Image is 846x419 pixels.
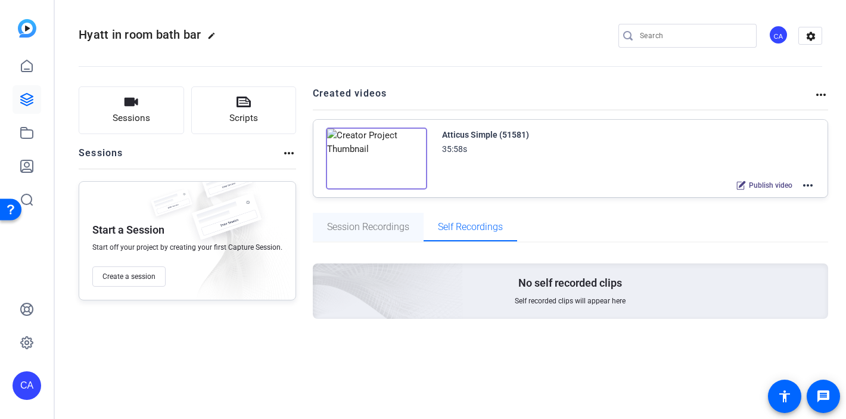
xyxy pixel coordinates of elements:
h2: Created videos [313,86,814,110]
button: Create a session [92,266,166,287]
input: Search [640,29,747,43]
span: Session Recordings [327,222,409,232]
mat-icon: more_horiz [801,178,815,193]
div: CA [13,371,41,400]
mat-icon: message [816,389,831,404]
img: Creator Project Thumbnail [326,128,427,190]
ngx-avatar: Cynthia Aguilar [769,25,789,46]
span: Self Recordings [438,222,503,232]
span: Create a session [102,272,155,281]
img: blue-gradient.svg [18,19,36,38]
div: 35:58s [442,142,467,156]
mat-icon: more_horiz [282,146,296,160]
img: fake-session.png [194,164,259,207]
mat-icon: accessibility [777,389,792,404]
button: Sessions [79,86,184,134]
span: Sessions [113,111,150,125]
span: Hyatt in room bath bar [79,27,201,42]
div: CA [769,25,788,45]
mat-icon: more_horiz [814,88,828,102]
span: Self recorded clips will appear here [515,296,626,306]
img: fake-session.png [182,194,271,253]
p: No self recorded clips [518,276,622,290]
h2: Sessions [79,146,123,169]
span: Publish video [749,181,792,190]
p: Start a Session [92,223,164,237]
span: Scripts [229,111,258,125]
div: Atticus Simple (51581) [442,128,529,142]
img: fake-session.png [145,189,198,224]
mat-icon: edit [207,32,222,46]
button: Scripts [191,86,297,134]
img: Creted videos background [179,145,464,404]
img: embarkstudio-empty-session.png [174,178,290,306]
span: Start off your project by creating your first Capture Session. [92,243,282,252]
mat-icon: settings [799,27,823,45]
